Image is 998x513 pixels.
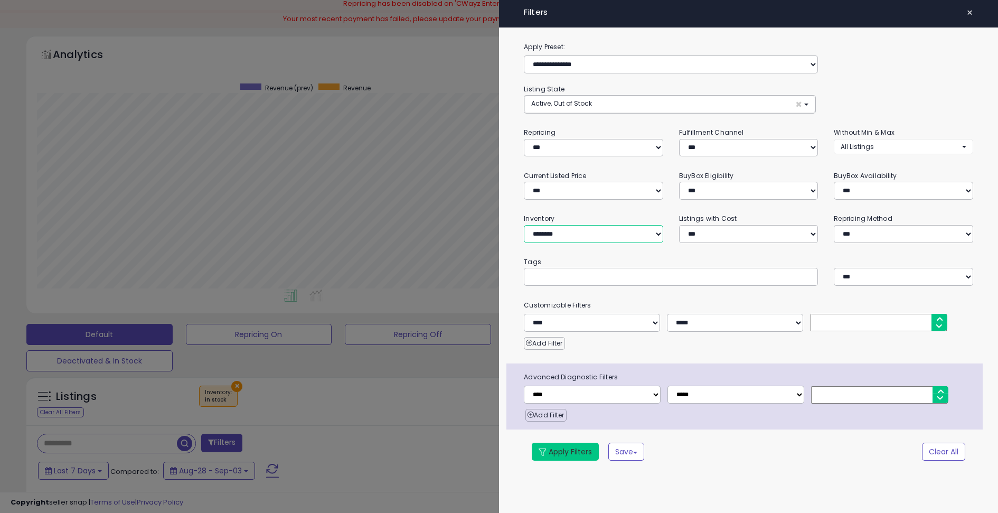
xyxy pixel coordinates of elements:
[524,128,556,137] small: Repricing
[922,443,965,461] button: Clear All
[795,99,802,110] span: ×
[525,409,566,422] button: Add Filter
[834,171,897,180] small: BuyBox Availability
[524,96,815,113] button: Active, Out of Stock ×
[524,337,564,350] button: Add Filter
[532,443,599,461] button: Apply Filters
[841,142,874,151] span: All Listings
[531,99,592,108] span: Active, Out of Stock
[834,139,973,154] button: All Listings
[962,5,977,20] button: ×
[834,128,895,137] small: Without Min & Max
[524,8,973,17] h4: Filters
[679,128,743,137] small: Fulfillment Channel
[516,41,981,53] label: Apply Preset:
[608,443,644,461] button: Save
[516,371,983,383] span: Advanced Diagnostic Filters
[524,85,564,94] small: Listing State
[679,214,737,223] small: Listings with Cost
[516,300,981,311] small: Customizable Filters
[679,171,734,180] small: BuyBox Eligibility
[524,171,586,180] small: Current Listed Price
[966,5,973,20] span: ×
[516,256,981,268] small: Tags
[524,214,554,223] small: Inventory
[834,214,892,223] small: Repricing Method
